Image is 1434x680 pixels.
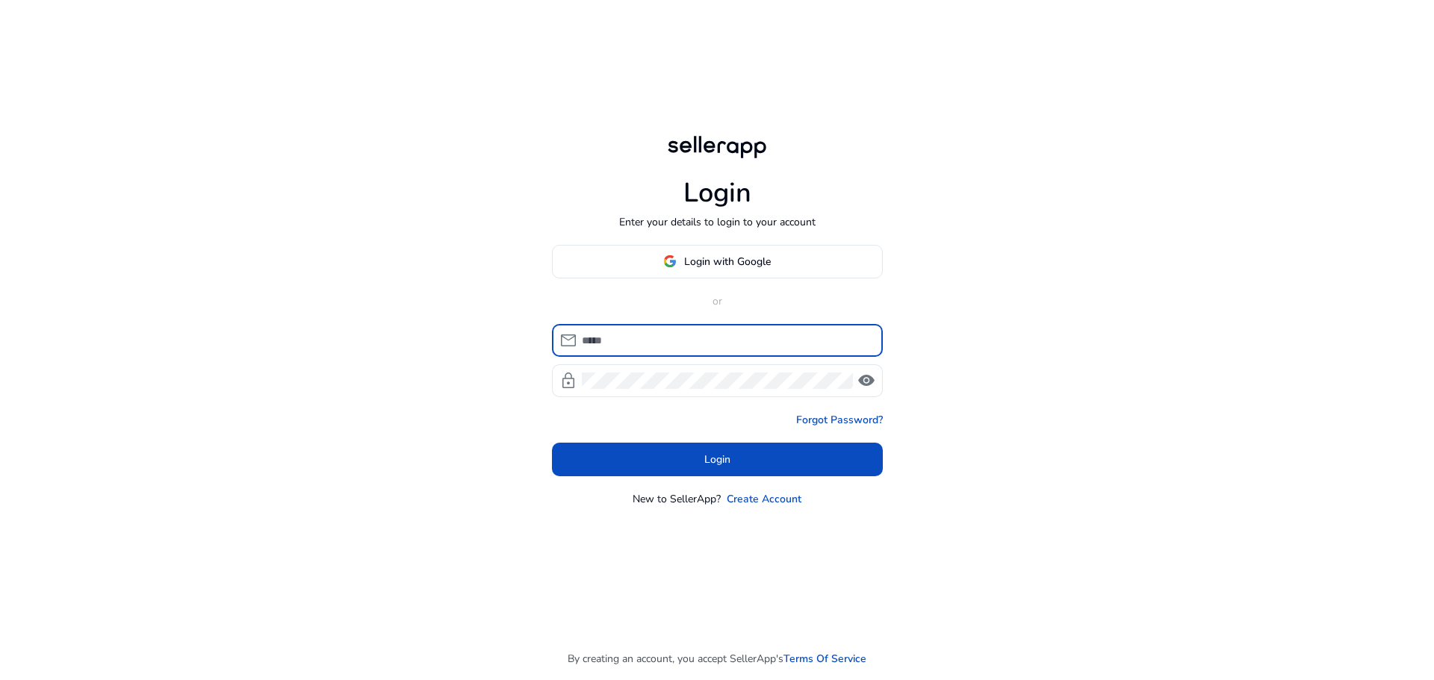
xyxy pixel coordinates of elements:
h1: Login [683,177,751,209]
img: google-logo.svg [663,255,677,268]
span: mail [559,331,577,349]
a: Forgot Password? [796,412,883,428]
button: Login [552,443,883,476]
a: Terms Of Service [783,651,866,667]
p: New to SellerApp? [633,491,721,507]
a: Create Account [727,491,801,507]
button: Login with Google [552,245,883,278]
p: Enter your details to login to your account [619,214,816,230]
span: Login with Google [684,254,771,269]
span: Login [704,452,730,467]
p: or [552,293,883,309]
span: visibility [857,372,875,390]
span: lock [559,372,577,390]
